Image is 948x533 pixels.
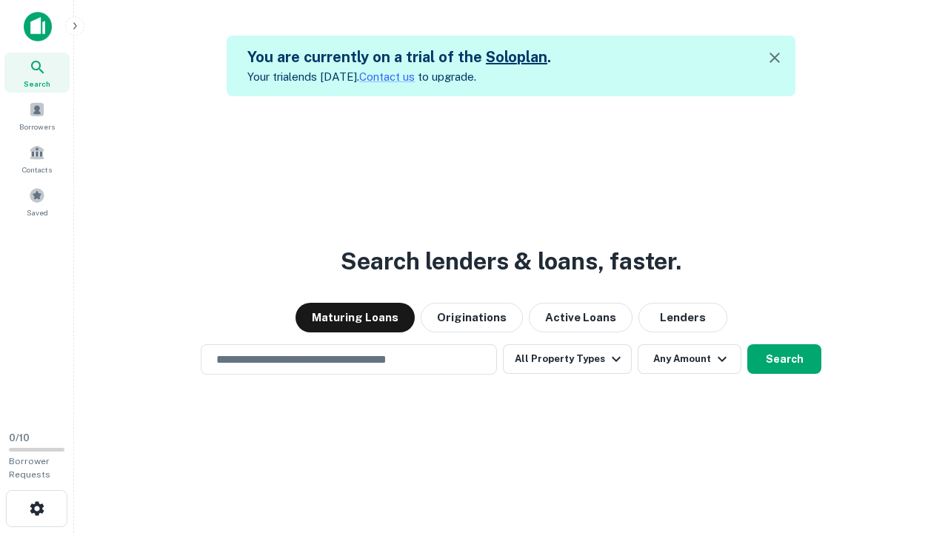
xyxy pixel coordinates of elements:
[638,303,727,332] button: Lenders
[9,432,30,443] span: 0 / 10
[359,70,415,83] a: Contact us
[4,138,70,178] a: Contacts
[747,344,821,374] button: Search
[19,121,55,133] span: Borrowers
[22,164,52,175] span: Contacts
[9,456,50,480] span: Borrower Requests
[341,244,681,279] h3: Search lenders & loans, faster.
[24,78,50,90] span: Search
[874,415,948,486] iframe: Chat Widget
[486,48,547,66] a: Soloplan
[4,181,70,221] a: Saved
[247,68,551,86] p: Your trial ends [DATE]. to upgrade.
[529,303,632,332] button: Active Loans
[24,12,52,41] img: capitalize-icon.png
[296,303,415,332] button: Maturing Loans
[27,207,48,218] span: Saved
[4,95,70,135] a: Borrowers
[421,303,523,332] button: Originations
[503,344,632,374] button: All Property Types
[4,53,70,93] a: Search
[247,46,551,68] h5: You are currently on a trial of the .
[638,344,741,374] button: Any Amount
